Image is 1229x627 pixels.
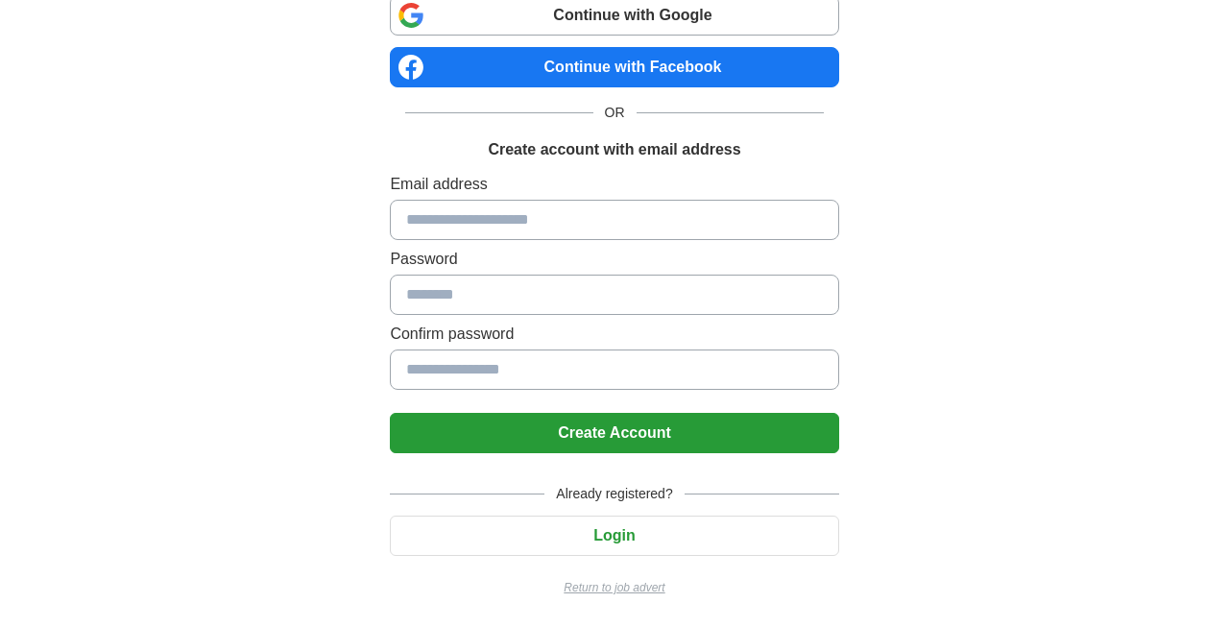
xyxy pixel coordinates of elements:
[593,103,637,123] span: OR
[544,484,684,504] span: Already registered?
[390,527,838,543] a: Login
[390,516,838,556] button: Login
[390,173,838,196] label: Email address
[390,579,838,596] a: Return to job advert
[390,413,838,453] button: Create Account
[390,47,838,87] a: Continue with Facebook
[390,323,838,346] label: Confirm password
[488,138,740,161] h1: Create account with email address
[390,248,838,271] label: Password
